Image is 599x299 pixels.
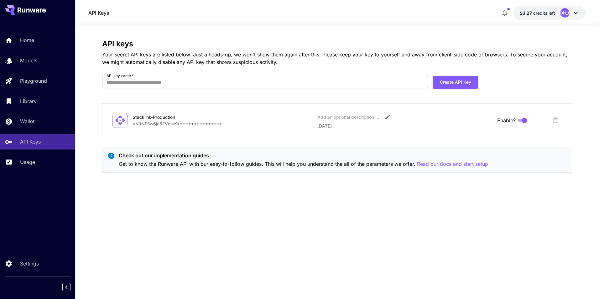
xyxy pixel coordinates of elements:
button: Collapse sidebar [62,283,70,291]
div: Collapse sidebar [67,281,75,293]
div: [PERSON_NAME] [560,8,570,18]
span: credits left [533,10,555,16]
button: Read our docs and start setup [417,160,488,168]
div: Stacklink-Production [133,114,195,120]
p: Your secret API keys are listed below. Just a heads-up, we won't show them again after this. Plea... [102,51,572,66]
p: Library [20,97,37,105]
p: [DATE] [317,123,492,129]
p: Wallet [20,118,34,125]
p: API Keys [20,138,41,145]
label: API key name [107,73,133,78]
button: Delete API Key [549,114,562,127]
p: Check out our implementation guides [119,152,488,159]
div: Add an optional description or comment [317,114,380,120]
a: API Keys [88,9,109,17]
button: Edit [382,111,393,123]
span: $3.27 [520,10,533,16]
p: Models [20,57,37,64]
p: Usage [20,158,35,166]
button: Create API Key [433,76,478,89]
span: Enable? [497,117,516,124]
p: Get to know the Runware API with our easy-to-follow guides. This will help you understand the all... [119,160,488,168]
p: Settings [20,260,39,267]
h3: API keys [102,39,572,48]
div: $3.26596 [520,10,555,16]
p: Playground [20,77,47,85]
p: Home [20,36,34,44]
nav: breadcrumb [88,9,109,17]
button: $3.26596[PERSON_NAME] [513,6,586,20]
